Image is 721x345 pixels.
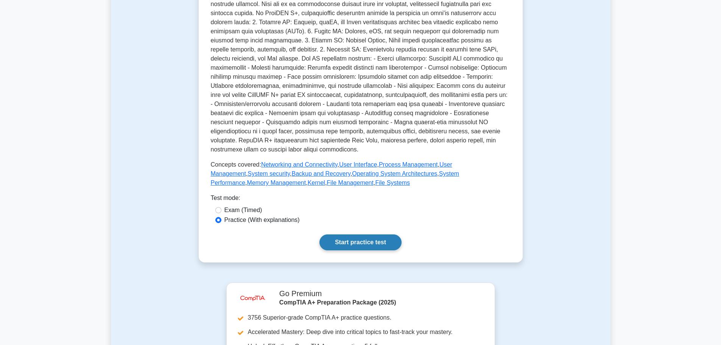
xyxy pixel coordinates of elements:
[352,170,437,177] a: Operating System Architectures
[292,170,350,177] a: Backup and Recovery
[261,161,338,168] a: Networking and Connectivity
[211,194,511,206] div: Test mode:
[379,161,438,168] a: Process Management
[224,215,300,225] label: Practice (With explanations)
[327,180,374,186] a: File Management
[319,234,402,250] a: Start practice test
[339,161,377,168] a: User Interface
[247,180,306,186] a: Memory Management
[248,170,290,177] a: System security
[224,206,262,215] label: Exam (Timed)
[308,180,325,186] a: Kernel
[375,180,410,186] a: File Systems
[211,160,511,187] p: Concepts covered: , , , , , , , , , , ,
